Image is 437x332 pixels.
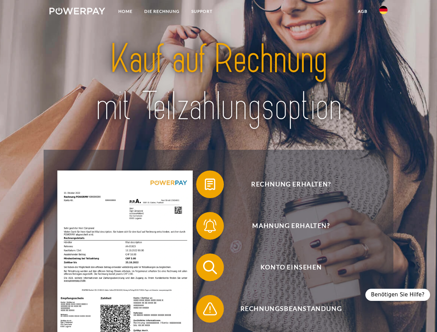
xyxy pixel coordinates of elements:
span: Rechnungsbeanstandung [206,295,376,323]
span: Rechnung erhalten? [206,170,376,198]
img: qb_search.svg [201,259,219,276]
img: qb_bill.svg [201,176,219,193]
a: SUPPORT [185,5,218,18]
button: Konto einsehen [196,253,376,281]
a: Home [112,5,138,18]
span: Konto einsehen [206,253,376,281]
img: qb_bell.svg [201,217,219,234]
a: agb [352,5,373,18]
img: de [379,6,388,14]
img: qb_warning.svg [201,300,219,317]
img: title-powerpay_de.svg [66,33,371,132]
a: DIE RECHNUNG [138,5,185,18]
button: Rechnung erhalten? [196,170,376,198]
div: Benötigen Sie Hilfe? [365,289,430,301]
span: Mahnung erhalten? [206,212,376,240]
button: Rechnungsbeanstandung [196,295,376,323]
img: logo-powerpay-white.svg [49,8,105,15]
button: Mahnung erhalten? [196,212,376,240]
